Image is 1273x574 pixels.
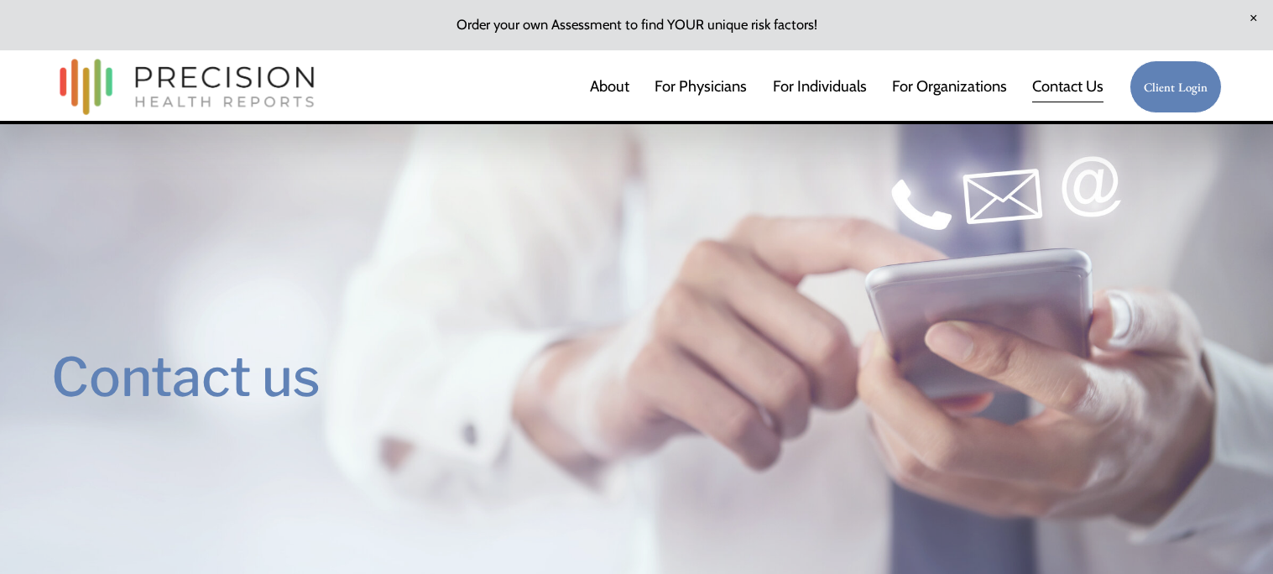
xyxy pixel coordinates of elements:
a: About [590,70,629,103]
a: For Individuals [773,70,867,103]
a: Contact Us [1032,70,1103,103]
a: Client Login [1130,60,1223,113]
a: folder dropdown [892,70,1007,103]
a: For Physicians [655,70,747,103]
span: For Organizations [892,71,1007,102]
h1: Contact us [51,337,930,417]
img: Precision Health Reports [51,51,323,123]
